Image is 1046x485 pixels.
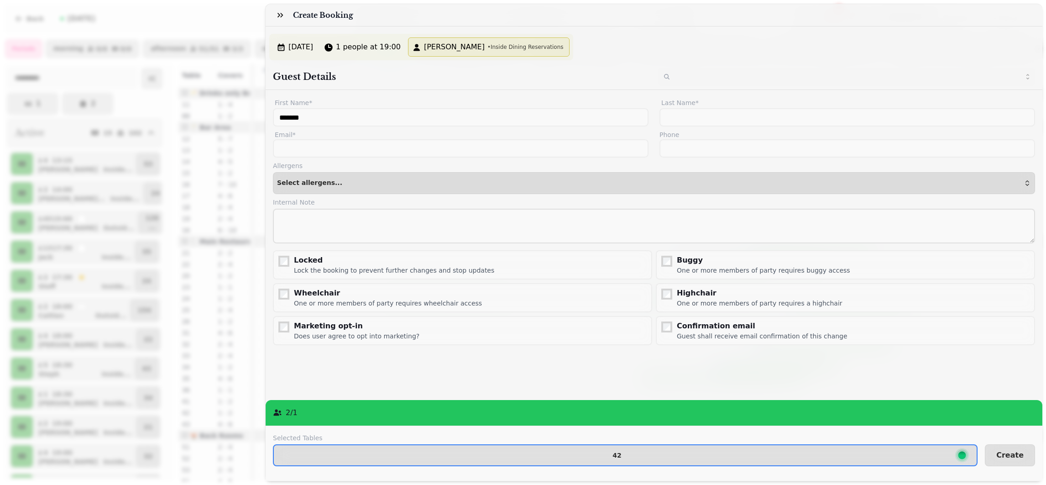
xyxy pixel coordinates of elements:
[677,255,850,266] div: Buggy
[612,452,621,459] p: 42
[273,198,1035,207] label: Internal Note
[273,97,649,108] label: First Name*
[659,97,1035,108] label: Last Name*
[293,10,357,21] h3: Create Booking
[659,130,1035,139] label: Phone
[273,433,978,443] label: Selected Tables
[677,332,847,341] div: Guest shall receive email confirmation of this change
[273,172,1035,194] button: Select allergens...
[424,42,485,53] span: [PERSON_NAME]
[677,299,842,308] div: One or more members of party requires a highchair
[985,444,1035,466] button: Create
[996,452,1024,459] span: Create
[288,42,313,53] span: [DATE]
[286,407,298,418] p: 2 / 1
[273,444,978,466] button: 42
[294,332,419,341] div: Does user agree to opt into marketing?
[294,255,494,266] div: Locked
[294,321,419,332] div: Marketing opt-in
[677,288,842,299] div: Highchair
[273,161,1035,170] label: Allergens
[336,42,401,53] span: 1 people at 19:00
[273,130,649,139] label: Email*
[273,70,650,83] h2: Guest Details
[277,179,342,187] span: Select allergens...
[294,266,494,275] div: Lock the booking to prevent further changes and stop updates
[294,288,482,299] div: Wheelchair
[677,321,847,332] div: Confirmation email
[487,43,564,51] span: • Inside Dining Reservations
[294,299,482,308] div: One or more members of party requires wheelchair access
[677,266,850,275] div: One or more members of party requires buggy access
